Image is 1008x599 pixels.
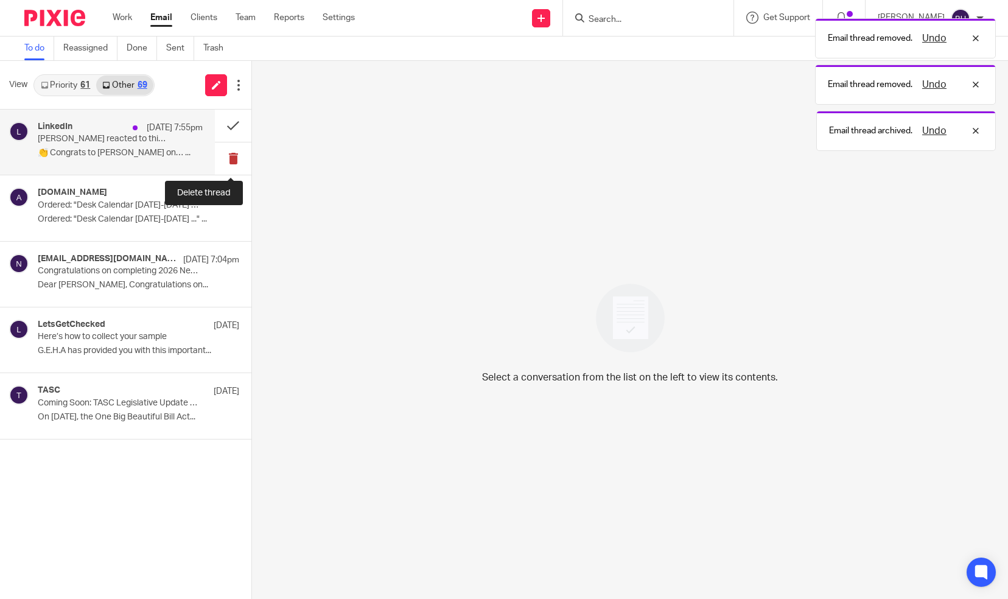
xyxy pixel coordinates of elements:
a: Priority61 [35,75,96,95]
img: Pixie [24,10,85,26]
img: image [588,276,673,360]
p: [PERSON_NAME] reacted to this post: 👏 Congrats to [PERSON_NAME] on… [38,134,170,144]
a: Reassigned [63,37,117,60]
button: Undo [919,31,950,46]
h4: [EMAIL_ADDRESS][DOMAIN_NAME] [38,254,177,264]
p: Ordered: "Desk Calendar [DATE]-[DATE] ..."͏ ‌... [38,214,239,225]
a: Reports [274,12,304,24]
a: Trash [203,37,233,60]
a: Email [150,12,172,24]
button: Undo [919,77,950,92]
span: View [9,79,27,91]
p: [DATE] [214,385,239,398]
p: [DATE] [214,320,239,332]
div: 61 [80,81,90,89]
p: G.E.H.A has provided you with this important... [38,346,239,356]
p: [DATE] 7:55pm [147,122,203,134]
p: On [DATE], the One Big Beautiful Bill Act... [38,412,239,422]
img: svg%3E [951,9,970,28]
p: Congratulations on completing 2026 Network Health Medicare Sales Agent Training and Testing [38,266,199,276]
p: Email thread removed. [828,32,912,44]
h4: [DOMAIN_NAME] [38,187,107,198]
p: [DATE] 7:20pm [183,187,239,200]
img: svg%3E [9,385,29,405]
div: 69 [138,81,147,89]
p: Select a conversation from the list on the left to view its contents. [482,370,778,385]
img: svg%3E [9,320,29,339]
a: Settings [323,12,355,24]
p: 👏 Congrats to [PERSON_NAME] on… ... [38,148,203,158]
a: Sent [166,37,194,60]
p: Ordered: "Desk Calendar [DATE]-[DATE] ..." [38,200,199,211]
p: Email thread removed. [828,79,912,91]
a: Work [113,12,132,24]
img: svg%3E [9,187,29,207]
p: Email thread archived. [829,125,912,137]
p: Dear [PERSON_NAME], Congratulations on... [38,280,239,290]
h4: TASC [38,385,60,396]
a: To do [24,37,54,60]
p: Here’s how to collect your sample [38,332,199,342]
a: Other69 [96,75,153,95]
h4: LinkedIn [38,122,72,132]
img: svg%3E [9,254,29,273]
a: Done [127,37,157,60]
a: Clients [191,12,217,24]
a: Team [236,12,256,24]
button: Undo [919,124,950,138]
h4: LetsGetChecked [38,320,105,330]
img: svg%3E [9,122,29,141]
p: Coming Soon: TASC Legislative Update on the OBBBA [38,398,199,408]
p: [DATE] 7:04pm [183,254,239,266]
